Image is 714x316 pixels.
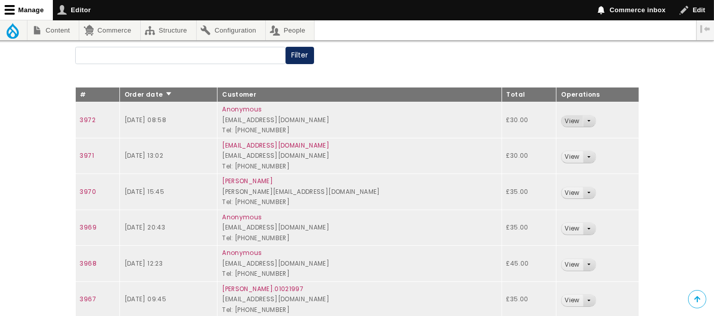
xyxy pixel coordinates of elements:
[218,210,502,246] td: [EMAIL_ADDRESS][DOMAIN_NAME] Tel: [PHONE_NUMBER]
[502,174,556,210] td: £35.00
[125,295,166,303] time: [DATE] 09:45
[75,87,119,102] th: #
[286,47,314,64] button: Filter
[562,187,582,199] a: View
[218,246,502,282] td: [EMAIL_ADDRESS][DOMAIN_NAME] Tel: [PHONE_NUMBER]
[125,259,163,268] time: [DATE] 12:23
[80,116,96,124] a: 3972
[697,20,714,38] button: Vertical orientation
[562,259,582,271] a: View
[218,87,502,102] th: Customer
[502,246,556,282] td: £45.00
[125,116,166,124] time: [DATE] 08:58
[222,284,303,293] a: [PERSON_NAME].01021997
[125,187,164,196] time: [DATE] 15:45
[218,138,502,174] td: [EMAIL_ADDRESS][DOMAIN_NAME] Tel: [PHONE_NUMBER]
[197,20,265,40] a: Configuration
[80,151,94,160] a: 3971
[502,87,556,102] th: Total
[222,248,262,257] a: Anonymous
[222,177,273,185] a: [PERSON_NAME]
[502,102,556,138] td: £30.00
[80,259,97,268] a: 3968
[556,87,639,102] th: Operations
[80,295,96,303] a: 3967
[141,20,196,40] a: Structure
[218,174,502,210] td: [PERSON_NAME][EMAIL_ADDRESS][DOMAIN_NAME] Tel: [PHONE_NUMBER]
[27,20,79,40] a: Content
[80,223,97,232] a: 3969
[266,20,315,40] a: People
[222,141,329,150] a: [EMAIL_ADDRESS][DOMAIN_NAME]
[125,90,173,99] a: Order date
[562,223,582,235] a: View
[79,20,140,40] a: Commerce
[125,223,165,232] time: [DATE] 20:43
[562,116,582,127] a: View
[80,187,96,196] a: 3970
[125,151,163,160] time: [DATE] 13:02
[562,295,582,306] a: View
[502,210,556,246] td: £35.00
[222,105,262,113] a: Anonymous
[222,213,262,221] a: Anonymous
[502,138,556,174] td: £30.00
[562,151,582,163] a: View
[218,102,502,138] td: [EMAIL_ADDRESS][DOMAIN_NAME] Tel: [PHONE_NUMBER]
